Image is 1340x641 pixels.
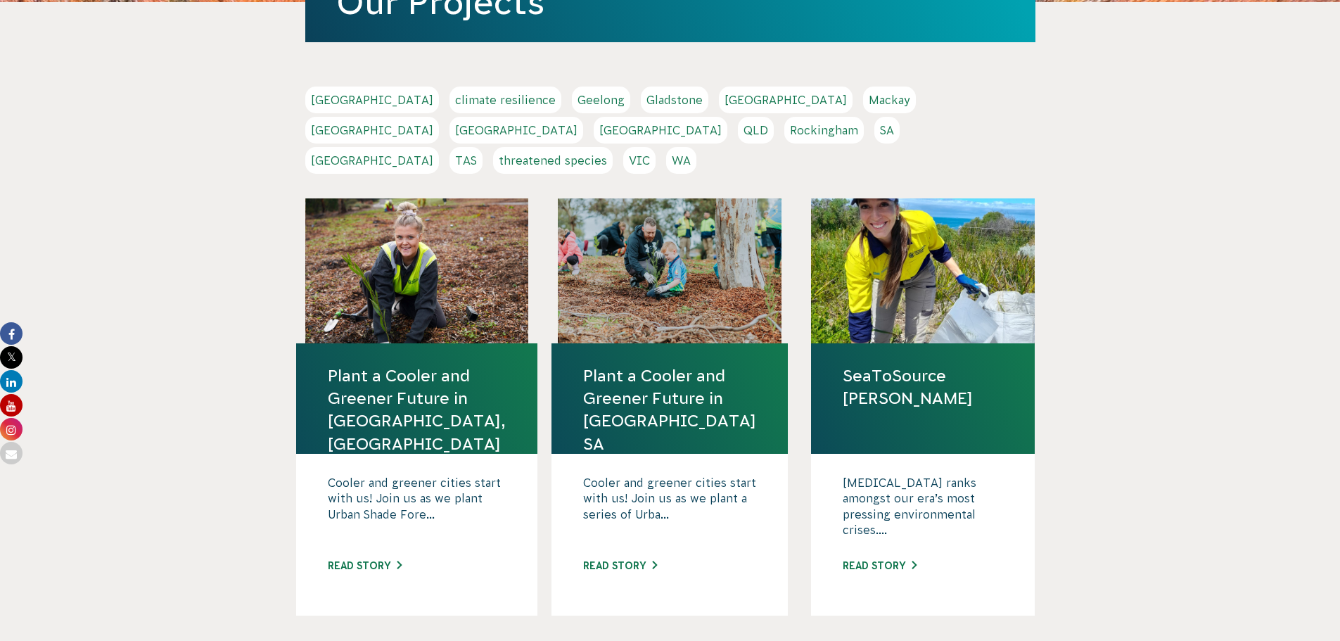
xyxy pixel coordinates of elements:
[843,560,917,571] a: Read story
[874,117,900,144] a: SA
[719,87,853,113] a: [GEOGRAPHIC_DATA]
[493,147,613,174] a: threatened species
[666,147,696,174] a: WA
[594,117,727,144] a: [GEOGRAPHIC_DATA]
[583,560,657,571] a: Read story
[583,364,756,455] a: Plant a Cooler and Greener Future in [GEOGRAPHIC_DATA] SA
[738,117,774,144] a: QLD
[623,147,656,174] a: VIC
[843,364,1003,410] a: SeaToSource [PERSON_NAME]
[305,147,439,174] a: [GEOGRAPHIC_DATA]
[328,364,506,455] a: Plant a Cooler and Greener Future in [GEOGRAPHIC_DATA], [GEOGRAPHIC_DATA]
[583,475,756,545] p: Cooler and greener cities start with us! Join us as we plant a series of Urba...
[784,117,864,144] a: Rockingham
[449,147,483,174] a: TAS
[305,87,439,113] a: [GEOGRAPHIC_DATA]
[641,87,708,113] a: Gladstone
[863,87,916,113] a: Mackay
[328,475,506,545] p: Cooler and greener cities start with us! Join us as we plant Urban Shade Fore...
[305,117,439,144] a: [GEOGRAPHIC_DATA]
[449,117,583,144] a: [GEOGRAPHIC_DATA]
[572,87,630,113] a: Geelong
[843,475,1003,545] p: [MEDICAL_DATA] ranks amongst our era’s most pressing environmental crises....
[449,87,561,113] a: climate resilience
[328,560,402,571] a: Read story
